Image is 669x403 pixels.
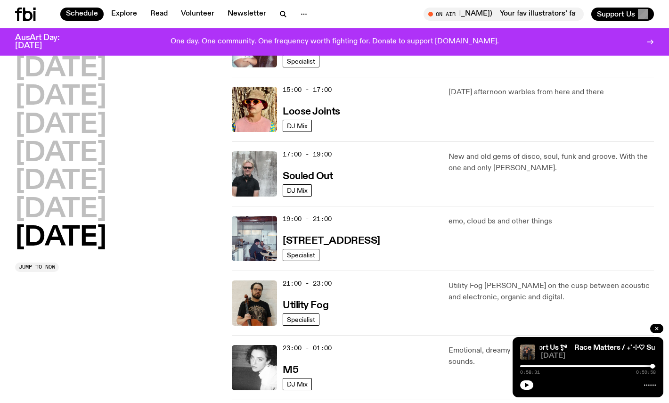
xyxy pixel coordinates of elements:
span: 21:00 - 23:00 [283,279,332,288]
img: Stephen looks directly at the camera, wearing a black tee, black sunglasses and headphones around... [232,151,277,197]
h3: Utility Fog [283,301,328,311]
a: Schedule [60,8,104,21]
button: [DATE] [15,140,106,167]
p: Emotional, dreamy melodies, deep riffs and post punk sounds. [449,345,654,368]
span: Support Us [597,10,635,18]
button: Support Us [591,8,654,21]
img: Tyson stands in front of a paperbark tree wearing orange sunglasses, a suede bucket hat and a pin... [232,87,277,132]
button: [DATE] [15,84,106,110]
a: [STREET_ADDRESS] [283,234,380,246]
button: On AirYour fav illustrators’ fav illustrator! ([PERSON_NAME])Your fav illustrators’ fav illustrat... [424,8,584,21]
p: emo, cloud bs and other things [449,216,654,227]
span: 19:00 - 21:00 [283,214,332,223]
a: Read [145,8,173,21]
a: DJ Mix [283,120,312,132]
h3: AusArt Day: [DATE] [15,34,75,50]
a: Volunteer [175,8,220,21]
span: Specialist [287,316,315,323]
a: Loose Joints [283,105,340,117]
button: [DATE] [15,112,106,139]
span: DJ Mix [287,187,308,194]
p: Utility Fog [PERSON_NAME] on the cusp between acoustic and electronic, organic and digital. [449,280,654,303]
h3: [STREET_ADDRESS] [283,236,380,246]
span: 0:59:58 [636,370,656,375]
img: Pat sits at a dining table with his profile facing the camera. Rhea sits to his left facing the c... [232,216,277,261]
h3: Loose Joints [283,107,340,117]
p: New and old gems of disco, soul, funk and groove. With the one and only [PERSON_NAME]. [449,151,654,174]
img: A black and white photo of Lilly wearing a white blouse and looking up at the camera. [232,345,277,390]
span: 15:00 - 17:00 [283,85,332,94]
span: Specialist [287,251,315,258]
a: DJ Mix [283,184,312,197]
a: Specialist [283,249,319,261]
h3: M5 [283,365,298,375]
a: Race Matters / ₊˚⊹♡ Support Us *ೃ༄ [449,344,567,352]
a: DJ Mix [283,378,312,390]
span: [DATE] [541,353,656,360]
span: 23:00 - 01:00 [283,344,332,353]
button: Jump to now [15,263,59,272]
a: Specialist [283,313,319,326]
img: Peter holds a cello, wearing a black graphic tee and glasses. He looks directly at the camera aga... [232,280,277,326]
h3: Souled Out [283,172,333,181]
button: [DATE] [15,56,106,82]
button: [DATE] [15,168,106,195]
span: 0:58:31 [520,370,540,375]
span: DJ Mix [287,380,308,387]
a: Newsletter [222,8,272,21]
a: Utility Fog [283,299,328,311]
button: [DATE] [15,197,106,223]
span: Jump to now [19,264,55,270]
a: M5 [283,363,298,375]
span: 17:00 - 19:00 [283,150,332,159]
a: Specialist [283,55,319,67]
p: [DATE] afternoon warbles from here and there [449,87,654,98]
span: Specialist [287,58,315,65]
a: Explore [106,8,143,21]
button: [DATE] [15,225,106,251]
p: One day. One community. One frequency worth fighting for. Donate to support [DOMAIN_NAME]. [171,38,499,46]
span: DJ Mix [287,122,308,129]
a: Souled Out [283,170,333,181]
